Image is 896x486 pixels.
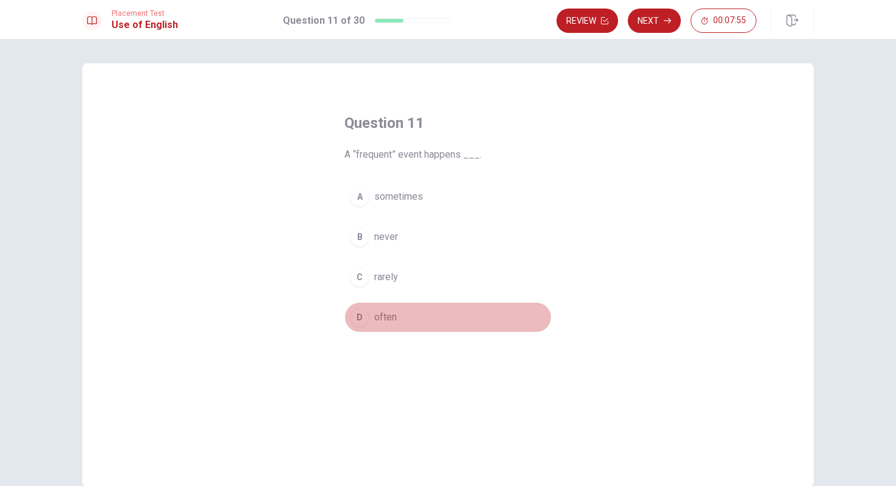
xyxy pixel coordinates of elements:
div: D [350,308,369,327]
span: A “frequent” event happens ___. [344,147,552,162]
button: Asometimes [344,181,552,212]
button: 00:07:55 [691,9,756,33]
button: Next [628,9,681,33]
span: sometimes [374,189,423,204]
h1: Question 11 of 30 [283,13,364,28]
h1: Use of English [112,18,178,32]
h4: Question 11 [344,113,552,133]
span: never [374,230,398,244]
div: C [350,267,369,287]
span: Placement Test [112,9,178,18]
span: rarely [374,270,398,284]
button: Review [556,9,618,33]
div: B [350,227,369,247]
span: 00:07:55 [713,16,746,26]
button: Crarely [344,262,552,292]
div: A [350,187,369,206]
button: Bnever [344,222,552,252]
button: Doften [344,302,552,333]
span: often [374,310,397,325]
